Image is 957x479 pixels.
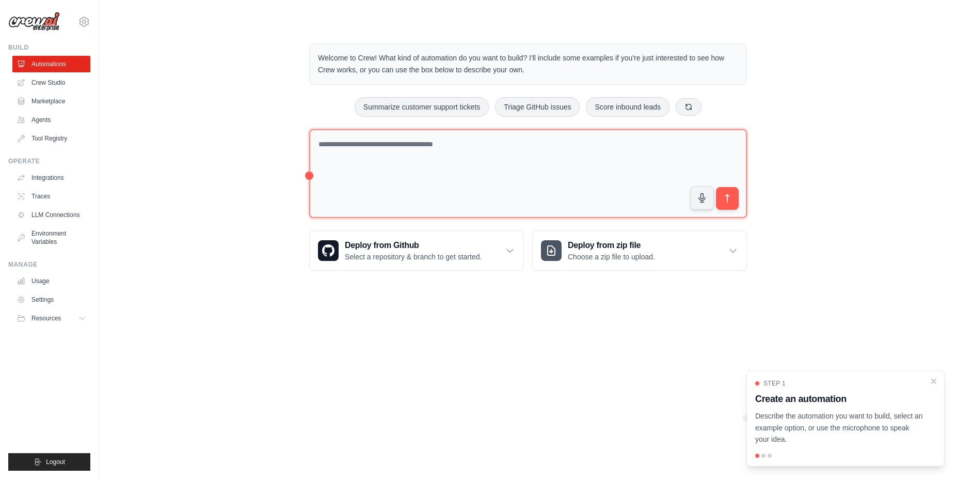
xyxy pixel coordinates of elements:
[930,377,938,385] button: Close walkthrough
[8,43,90,52] div: Build
[345,239,482,252] h3: Deploy from Github
[8,157,90,165] div: Operate
[12,188,90,205] a: Traces
[12,169,90,186] a: Integrations
[12,225,90,250] a: Environment Variables
[12,207,90,223] a: LLM Connections
[12,310,90,327] button: Resources
[763,379,786,388] span: Step 1
[12,273,90,289] a: Usage
[495,97,580,117] button: Triage GitHub issues
[755,392,923,406] h3: Create an automation
[586,97,669,117] button: Score inbound leads
[8,453,90,471] button: Logout
[8,12,60,32] img: Logo
[46,458,65,466] span: Logout
[12,74,90,91] a: Crew Studio
[568,239,655,252] h3: Deploy from zip file
[12,130,90,147] a: Tool Registry
[755,410,923,445] p: Describe the automation you want to build, select an example option, or use the microphone to spe...
[355,97,489,117] button: Summarize customer support tickets
[12,291,90,308] a: Settings
[31,314,61,322] span: Resources
[8,260,90,269] div: Manage
[12,112,90,128] a: Agents
[318,52,738,76] p: Welcome to Crew! What kind of automation do you want to build? I'll include some examples if you'...
[568,252,655,262] p: Choose a zip file to upload.
[12,93,90,110] a: Marketplace
[12,56,90,72] a: Automations
[345,252,482,262] p: Select a repository & branch to get started.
